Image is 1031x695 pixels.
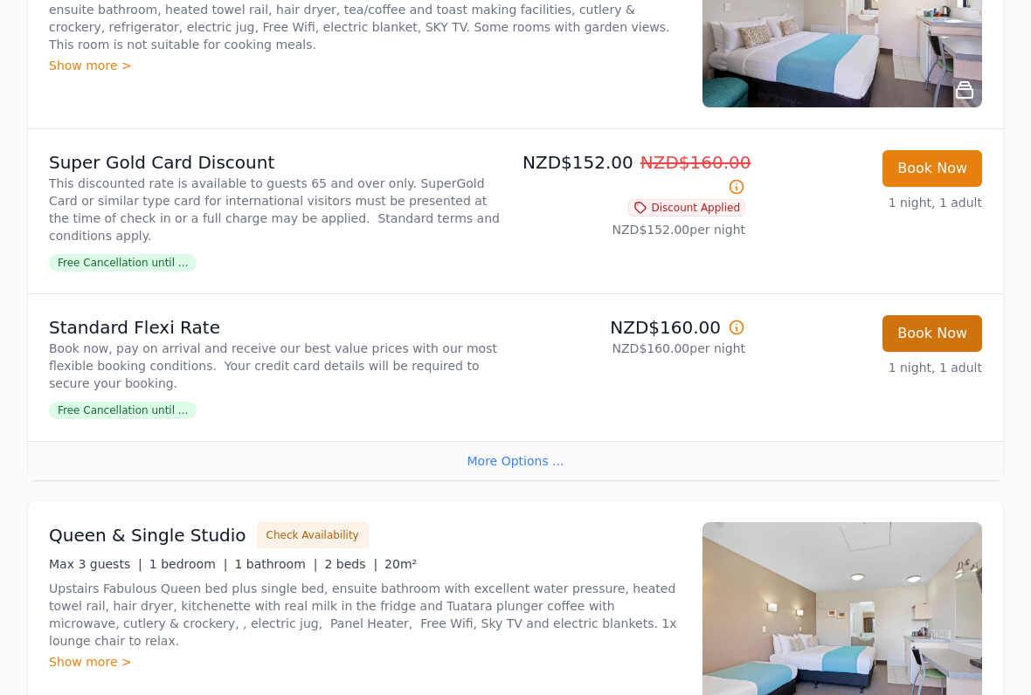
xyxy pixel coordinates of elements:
[522,316,745,341] p: NZD$160.00
[522,222,745,239] p: NZD$152.00 per night
[882,316,982,353] button: Book Now
[49,58,682,75] div: Show more >
[522,341,745,358] p: NZD$160.00 per night
[384,558,417,572] span: 20m²
[257,523,369,549] button: Check Availability
[49,654,682,671] div: Show more >
[234,558,317,572] span: 1 bathroom |
[640,153,751,174] span: NZD$160.00
[49,255,197,272] span: Free Cancellation until ...
[49,316,509,341] p: Standard Flexi Rate
[149,558,228,572] span: 1 bedroom |
[49,403,197,420] span: Free Cancellation until ...
[49,151,509,175] p: Super Gold Card Discount
[49,581,682,650] p: Upstairs Fabulous Queen bed plus single bed, ensuite bathroom with excellent water pressure, heat...
[49,558,142,572] span: Max 3 guests |
[628,200,745,217] span: Discount Applied
[49,175,509,245] p: This discounted rate is available to guests 65 and over only. SuperGold Card or similar type card...
[324,558,377,572] span: 2 beds |
[882,151,982,188] button: Book Now
[28,442,1003,481] div: More Options ...
[49,341,509,393] p: Book now, pay on arrival and receive our best value prices with our most flexible booking conditi...
[759,195,982,212] p: 1 night, 1 adult
[49,524,246,548] h3: Queen & Single Studio
[522,151,745,200] p: NZD$152.00
[759,360,982,377] p: 1 night, 1 adult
